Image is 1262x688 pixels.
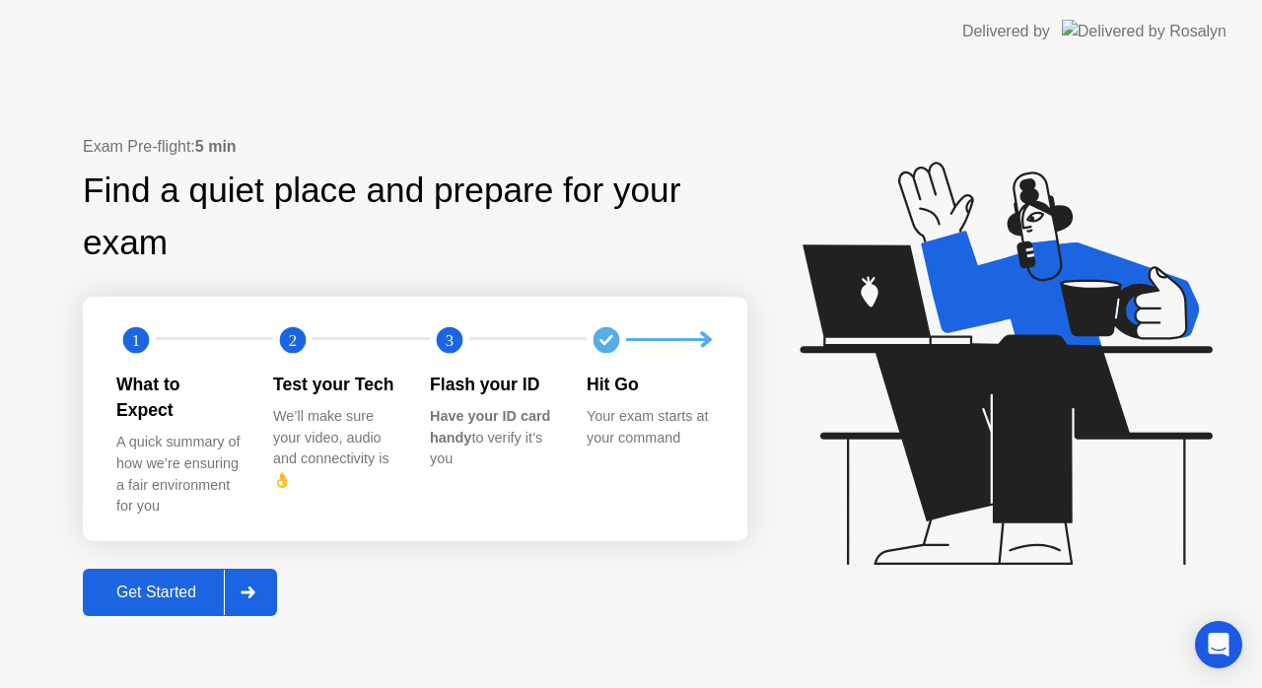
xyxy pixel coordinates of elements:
div: Your exam starts at your command [587,406,712,448]
div: to verify it’s you [430,406,555,470]
text: 1 [132,330,140,349]
div: Exam Pre-flight: [83,135,747,159]
b: Have your ID card handy [430,408,550,446]
text: 2 [289,330,297,349]
button: Get Started [83,569,277,616]
div: Get Started [89,584,224,601]
div: Find a quiet place and prepare for your exam [83,165,747,269]
b: 5 min [195,138,237,155]
div: Open Intercom Messenger [1195,621,1242,668]
div: A quick summary of how we’re ensuring a fair environment for you [116,432,242,516]
text: 3 [446,330,454,349]
div: Test your Tech [273,372,398,397]
div: What to Expect [116,372,242,424]
img: Delivered by Rosalyn [1062,20,1227,42]
div: Hit Go [587,372,712,397]
div: Delivered by [962,20,1050,43]
div: We’ll make sure your video, audio and connectivity is 👌 [273,406,398,491]
div: Flash your ID [430,372,555,397]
